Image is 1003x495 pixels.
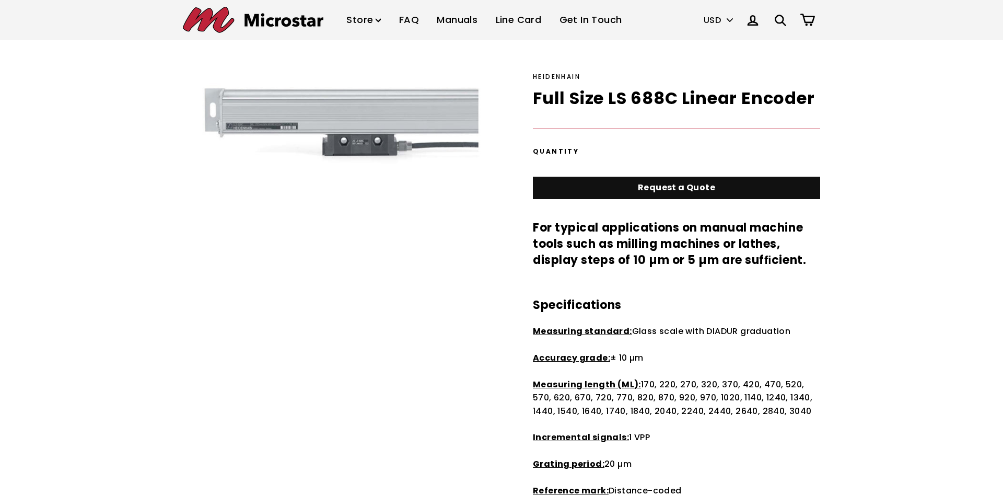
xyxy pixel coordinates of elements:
[339,5,629,36] ul: Primary
[488,5,550,36] a: Line Card
[533,378,641,390] strong: Measuring length (ML):
[339,5,389,36] a: Store
[533,457,820,471] p: 20 µm
[533,431,629,443] strong: Incremental signals:
[533,177,820,199] a: Request a Quote
[533,378,820,418] p: 170, 220, 270, 320, 370, 420, 470, 520, 570, 620, 670, 720, 770, 820, 870, 920, 970, 1020, 1140, ...
[552,5,630,36] a: Get In Touch
[533,220,820,268] h3: For typical applications on manual machine tools such as milling machines or lathes, display step...
[533,147,820,156] label: Quantity
[533,325,632,337] strong: Measuring standard:
[183,7,323,33] img: Microstar Electronics
[533,352,610,364] strong: Accuracy grade:
[391,5,427,36] a: FAQ
[533,72,820,82] div: Heidenhain
[533,351,820,365] p: ± 10 µm
[533,297,820,314] h3: Specifications
[533,325,820,338] p: Glass scale with DIADUR graduation
[191,72,486,167] img: Full Size LS 688C Linear Encoder
[429,5,485,36] a: Manuals
[533,431,820,444] p: 1 VPP
[533,87,820,110] h1: Full Size LS 688C Linear Encoder
[533,458,604,470] strong: Grating period:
